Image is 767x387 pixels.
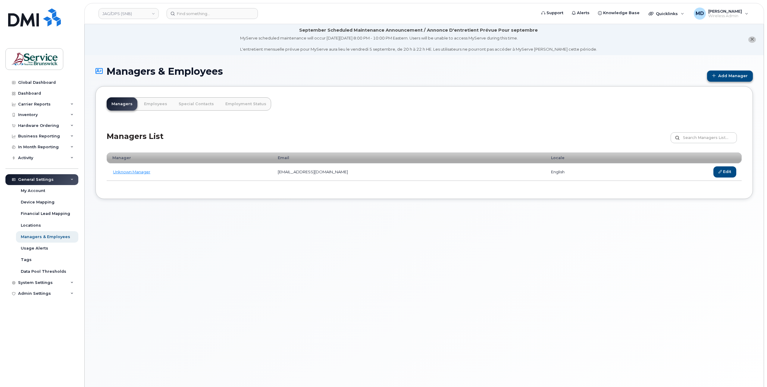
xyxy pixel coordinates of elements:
[707,71,753,82] a: Add Manager
[221,97,271,111] a: Employment Status
[546,163,628,181] td: english
[139,97,172,111] a: Employees
[107,97,137,111] a: Managers
[272,163,546,181] td: [EMAIL_ADDRESS][DOMAIN_NAME]
[713,166,736,178] a: Edit
[95,66,704,77] h1: Managers & Employees
[174,97,219,111] a: Special Contacts
[272,153,546,163] th: Email
[107,153,272,163] th: Manager
[546,153,628,163] th: Locale
[748,36,756,43] button: close notification
[107,132,164,150] h2: Managers List
[299,27,538,33] div: September Scheduled Maintenance Announcement / Annonce D'entretient Prévue Pour septembre
[240,35,597,52] div: MyServe scheduled maintenance will occur [DATE][DATE] 8:00 PM - 10:00 PM Eastern. Users will be u...
[113,169,150,174] a: Unknown Manager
